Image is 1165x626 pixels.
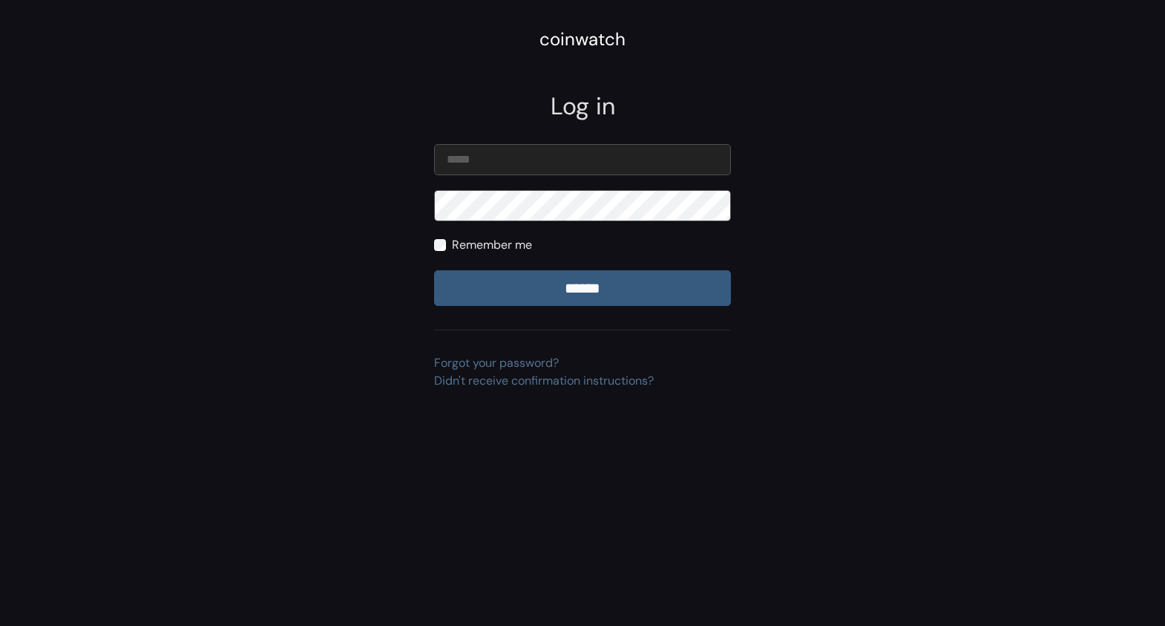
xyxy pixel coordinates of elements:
[452,236,532,254] label: Remember me
[539,26,626,53] div: coinwatch
[434,373,654,388] a: Didn't receive confirmation instructions?
[434,355,559,371] a: Forgot your password?
[539,33,626,49] a: coinwatch
[434,92,731,120] h2: Log in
